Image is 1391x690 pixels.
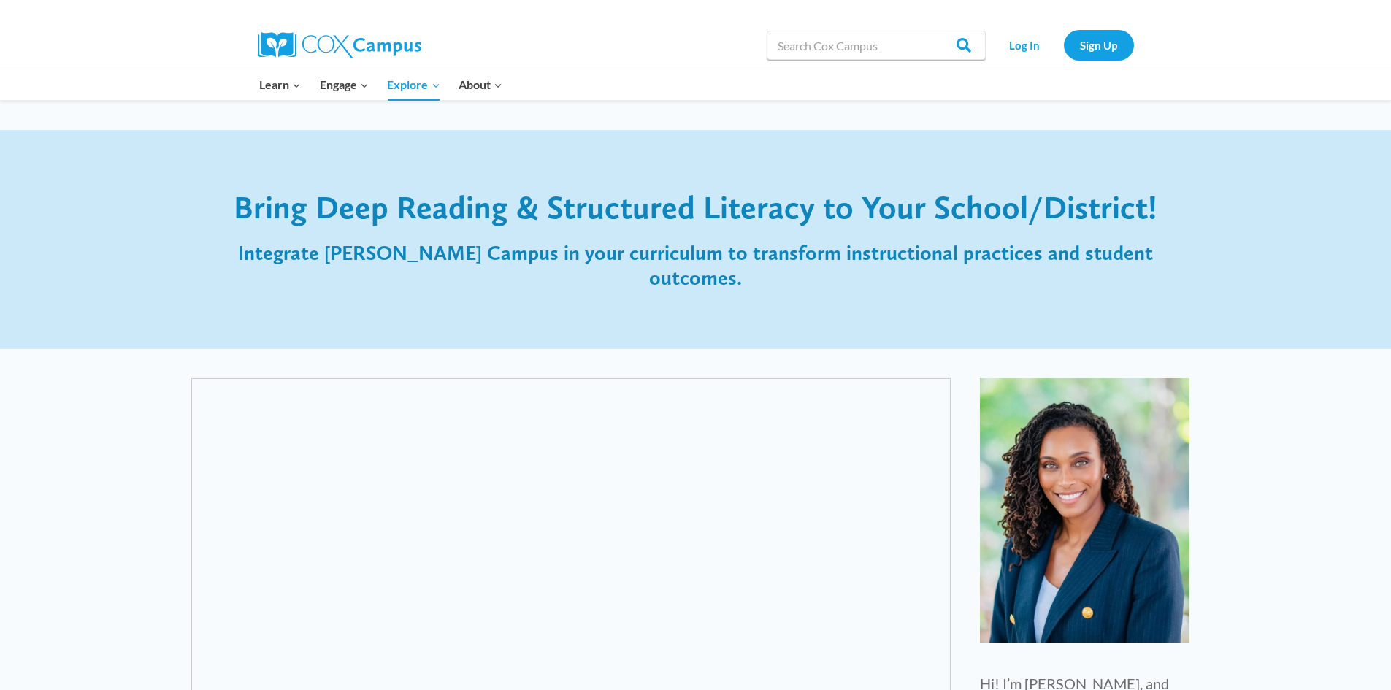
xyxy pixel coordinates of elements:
[320,75,369,94] span: Engage
[1064,30,1134,60] a: Sign Up
[258,32,421,58] img: Cox Campus
[459,75,502,94] span: About
[234,188,1157,226] span: Bring Deep Reading & Structured Literacy to Your School/District!
[238,240,1153,290] span: Integrate [PERSON_NAME] Campus in your curriculum to transform instructional practices and studen...
[250,69,512,100] nav: Primary Navigation
[980,378,1189,643] img: Facetune_29-10-2024-15-15-02
[993,30,1134,60] nav: Secondary Navigation
[259,75,301,94] span: Learn
[767,31,986,60] input: Search Cox Campus
[387,75,440,94] span: Explore
[993,30,1057,60] a: Log In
